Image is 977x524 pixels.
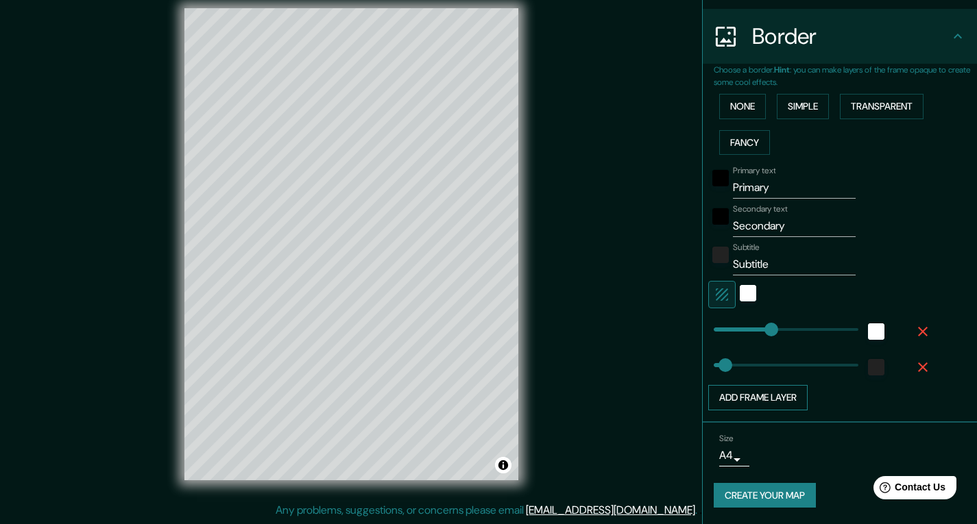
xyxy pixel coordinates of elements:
[719,130,770,155] button: Fancy
[699,502,702,519] div: .
[714,483,816,508] button: Create your map
[714,64,977,88] p: Choose a border. : you can make layers of the frame opaque to create some cool effects.
[703,9,977,64] div: Border
[774,64,790,75] b: Hint
[712,208,729,225] button: black
[733,165,775,177] label: Primary text
[733,242,760,253] label: Subtitle
[495,457,511,473] button: Toggle attribution
[712,170,729,186] button: black
[719,445,749,466] div: A4
[526,503,695,517] a: [EMAIL_ADDRESS][DOMAIN_NAME]
[733,203,788,215] label: Secondary text
[719,432,734,444] label: Size
[868,323,884,340] button: white
[712,247,729,263] button: color-222222
[740,285,756,301] button: white
[752,23,950,50] h4: Border
[276,502,697,519] p: Any problems, suggestions, or concerns please email .
[708,385,808,410] button: Add frame layer
[697,502,699,519] div: .
[840,94,924,119] button: Transparent
[868,359,884,375] button: color-222222
[777,94,829,119] button: Simple
[855,471,962,509] iframe: Help widget launcher
[719,94,766,119] button: None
